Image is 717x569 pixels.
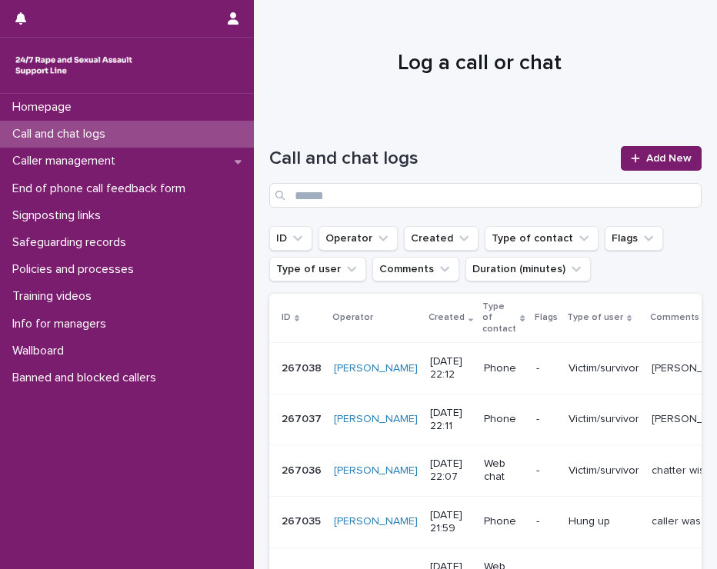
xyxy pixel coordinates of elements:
[6,344,76,358] p: Wallboard
[6,181,198,196] p: End of phone call feedback form
[282,309,291,326] p: ID
[282,461,325,477] p: 267036
[621,146,702,171] a: Add New
[430,458,472,484] p: [DATE] 22:07
[318,226,398,251] button: Operator
[6,317,118,331] p: Info for managers
[6,127,118,141] p: Call and chat logs
[12,50,135,81] img: rhQMoQhaT3yELyF149Cw
[569,464,639,477] p: Victim/survivor
[429,309,465,326] p: Created
[269,183,702,208] input: Search
[482,298,516,338] p: Type of contact
[605,226,663,251] button: Flags
[569,413,639,426] p: Victim/survivor
[404,226,479,251] button: Created
[650,309,699,326] p: Comments
[269,148,612,170] h1: Call and chat logs
[334,362,418,375] a: [PERSON_NAME]
[332,309,373,326] p: Operator
[536,362,556,375] p: -
[430,407,472,433] p: [DATE] 22:11
[269,51,690,77] h1: Log a call or chat
[430,355,472,381] p: [DATE] 22:12
[485,226,599,251] button: Type of contact
[484,413,523,426] p: Phone
[569,515,639,528] p: Hung up
[372,257,459,281] button: Comments
[6,208,113,223] p: Signposting links
[282,512,324,528] p: 267035
[6,262,146,277] p: Policies and processes
[484,515,523,528] p: Phone
[334,515,418,528] a: [PERSON_NAME]
[484,362,523,375] p: Phone
[269,226,312,251] button: ID
[6,235,138,250] p: Safeguarding records
[6,154,128,168] p: Caller management
[334,464,418,477] a: [PERSON_NAME]
[567,309,623,326] p: Type of user
[334,413,418,426] a: [PERSON_NAME]
[465,257,591,281] button: Duration (minutes)
[536,515,556,528] p: -
[6,100,84,115] p: Homepage
[535,309,558,326] p: Flags
[6,371,168,385] p: Banned and blocked callers
[536,413,556,426] p: -
[6,289,104,304] p: Training videos
[269,257,366,281] button: Type of user
[282,359,325,375] p: 267038
[484,458,523,484] p: Web chat
[536,464,556,477] p: -
[569,362,639,375] p: Victim/survivor
[430,509,472,535] p: [DATE] 21:59
[282,410,325,426] p: 267037
[646,153,692,164] span: Add New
